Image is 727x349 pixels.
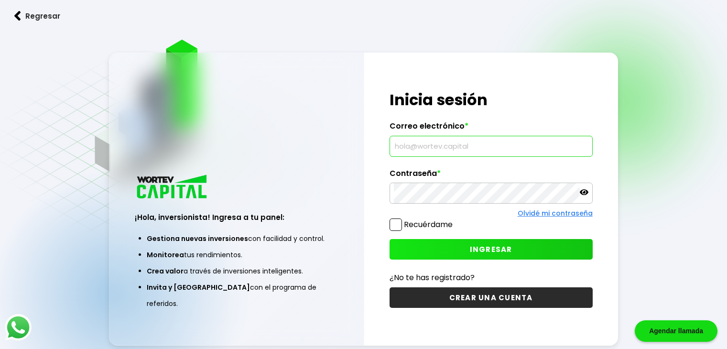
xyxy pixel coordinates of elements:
h3: ¡Hola, inversionista! Ingresa a tu panel: [135,212,338,223]
a: ¿No te has registrado?CREAR UNA CUENTA [390,272,593,308]
li: tus rendimientos. [147,247,326,263]
span: Monitorea [147,250,184,260]
button: CREAR UNA CUENTA [390,287,593,308]
span: Crea valor [147,266,184,276]
h1: Inicia sesión [390,88,593,111]
label: Contraseña [390,169,593,183]
span: INGRESAR [470,244,512,254]
label: Correo electrónico [390,121,593,136]
li: a través de inversiones inteligentes. [147,263,326,279]
button: INGRESAR [390,239,593,260]
input: hola@wortev.capital [394,136,588,156]
span: Invita y [GEOGRAPHIC_DATA] [147,283,250,292]
img: logos_whatsapp-icon.242b2217.svg [5,314,32,341]
li: con el programa de referidos. [147,279,326,312]
img: logo_wortev_capital [135,174,210,202]
label: Recuérdame [404,219,453,230]
li: con facilidad y control. [147,230,326,247]
img: flecha izquierda [14,11,21,21]
p: ¿No te has registrado? [390,272,593,284]
div: Agendar llamada [635,320,717,342]
a: Olvidé mi contraseña [518,208,593,218]
span: Gestiona nuevas inversiones [147,234,248,243]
